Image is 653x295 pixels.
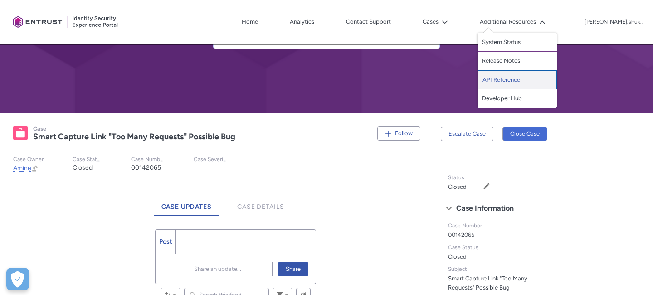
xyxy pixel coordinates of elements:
[237,203,284,211] span: Case Details
[159,238,172,246] span: Post
[448,222,482,229] span: Case Number
[441,127,493,141] button: Escalate Case
[448,266,467,272] span: Subject
[154,191,219,216] a: Case Updates
[420,15,450,29] button: Cases
[6,268,29,290] button: Open Preferences
[33,125,46,132] records-entity-label: Case
[456,202,514,215] span: Case Information
[478,33,557,52] a: System Status, opens in new tab
[478,70,557,89] a: API Reference, opens in new tab
[478,89,557,108] a: Developer Hub, opens in new tab
[448,253,467,260] lightning-formatted-text: Closed
[73,156,102,163] p: Case Status
[448,244,478,251] span: Case Status
[194,156,227,163] p: Case Severity
[483,182,490,190] button: Edit Status
[155,229,316,284] div: Chatter Publisher
[448,231,474,238] lightning-formatted-text: 00142065
[239,15,260,29] a: Home
[73,164,93,172] lightning-formatted-text: Closed
[478,52,557,70] a: Release Notes, opens in new tab
[502,127,547,141] button: Close Case
[31,164,39,172] button: Change Owner
[585,19,643,25] p: [PERSON_NAME].shukla.cep
[344,15,393,29] a: Contact Support
[288,15,317,29] a: Analytics, opens in new tab
[131,164,161,172] lightning-formatted-text: 00142065
[286,262,301,276] span: Share
[156,230,176,254] a: Post
[6,268,29,290] div: Cookie Preferences
[584,17,644,26] button: User Profile mansi.shukla.cep
[448,275,527,291] lightning-formatted-text: Smart Capture Link "Too Many Requests" Possible Bug
[395,130,413,137] span: Follow
[448,174,464,181] span: Status
[377,126,420,141] button: Follow
[13,164,31,172] span: Amine
[33,132,235,142] lightning-formatted-text: Smart Capture Link "Too Many Requests" Possible Bug
[230,191,292,216] a: Case Details
[163,262,273,276] button: Share an update...
[478,15,548,29] button: Additional Resources
[194,262,241,276] span: Share an update...
[441,201,553,216] button: Case Information
[131,156,165,163] p: Case Number
[161,203,212,211] span: Case Updates
[448,183,467,190] lightning-formatted-text: Closed
[13,156,44,163] p: Case Owner
[278,262,308,276] button: Share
